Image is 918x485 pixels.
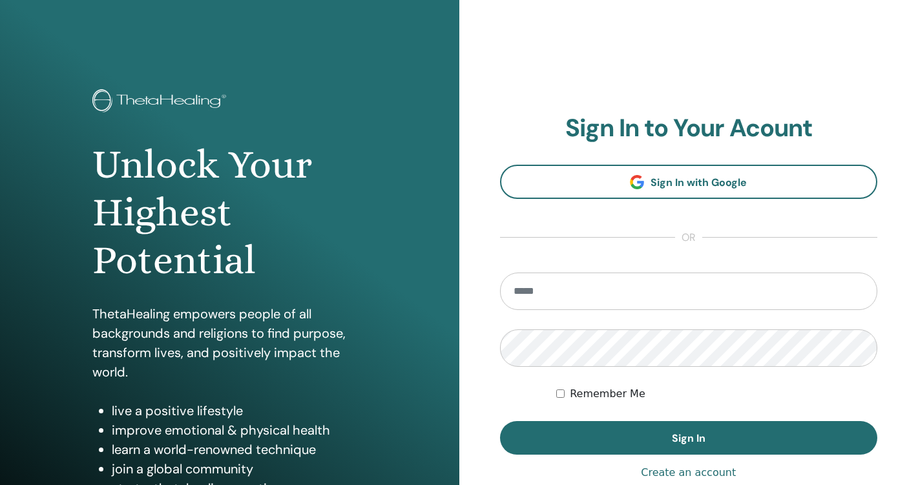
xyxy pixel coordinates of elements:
[672,431,705,445] span: Sign In
[500,165,878,199] a: Sign In with Google
[112,440,366,459] li: learn a world-renowned technique
[112,459,366,479] li: join a global community
[556,386,877,402] div: Keep me authenticated indefinitely or until I manually logout
[641,465,736,480] a: Create an account
[92,141,366,285] h1: Unlock Your Highest Potential
[500,114,878,143] h2: Sign In to Your Acount
[112,420,366,440] li: improve emotional & physical health
[651,176,747,189] span: Sign In with Google
[570,386,645,402] label: Remember Me
[675,230,702,245] span: or
[500,421,878,455] button: Sign In
[92,304,366,382] p: ThetaHealing empowers people of all backgrounds and religions to find purpose, transform lives, a...
[112,401,366,420] li: live a positive lifestyle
